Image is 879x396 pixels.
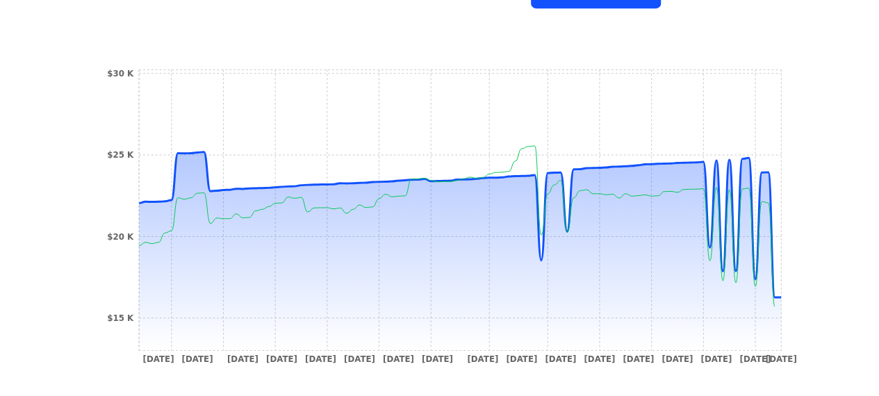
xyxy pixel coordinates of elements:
tspan: [DATE] [227,354,258,363]
tspan: [DATE] [383,354,414,363]
tspan: [DATE] [766,354,797,363]
tspan: [DATE] [344,354,375,363]
tspan: $30 K [107,69,134,79]
tspan: [DATE] [506,354,537,363]
tspan: [DATE] [545,354,576,363]
tspan: [DATE] [305,354,336,363]
tspan: $15 K [107,313,134,323]
tspan: [DATE] [700,354,732,363]
tspan: [DATE] [182,354,213,363]
tspan: [DATE] [623,354,654,363]
tspan: [DATE] [662,354,693,363]
tspan: $20 K [107,231,134,241]
tspan: [DATE] [467,354,498,363]
tspan: [DATE] [739,354,771,363]
tspan: [DATE] [143,354,174,363]
tspan: [DATE] [422,354,453,363]
tspan: [DATE] [266,354,297,363]
tspan: [DATE] [584,354,615,363]
tspan: $25 K [107,150,134,160]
